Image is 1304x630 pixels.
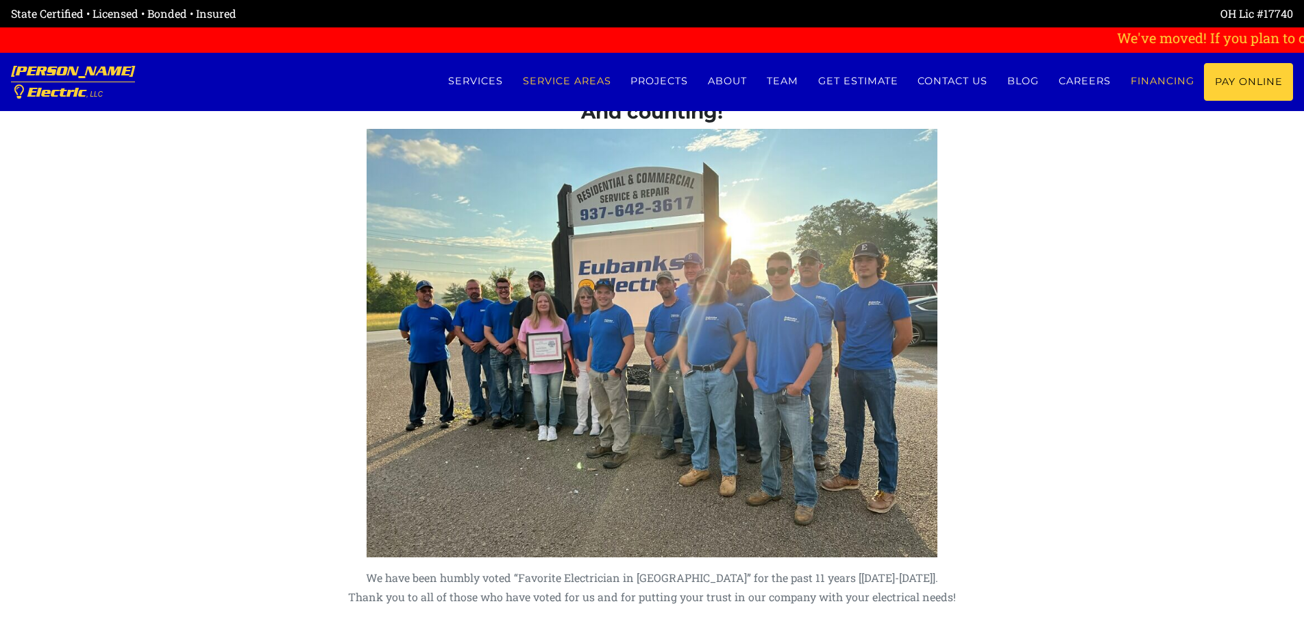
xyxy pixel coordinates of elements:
a: Service Areas [513,63,621,99]
div: OH Lic #17740 [652,5,1294,22]
h3: And counting! [272,101,1033,124]
a: Careers [1049,63,1121,99]
a: Projects [621,63,698,99]
a: Financing [1120,63,1204,99]
p: We have been humbly voted “Favorite Electrician in [GEOGRAPHIC_DATA]” for the past 11 years [[DAT... [272,568,1033,607]
span: , LLC [86,90,103,98]
a: Blog [998,63,1049,99]
img: eubanks-team.jpg [367,129,937,568]
a: Pay Online [1204,63,1293,101]
a: Services [438,63,513,99]
div: State Certified • Licensed • Bonded • Insured [11,5,652,22]
a: [PERSON_NAME] Electric, LLC [11,53,135,111]
a: Team [757,63,809,99]
a: Get estimate [808,63,908,99]
a: About [698,63,757,99]
a: Contact us [908,63,998,99]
